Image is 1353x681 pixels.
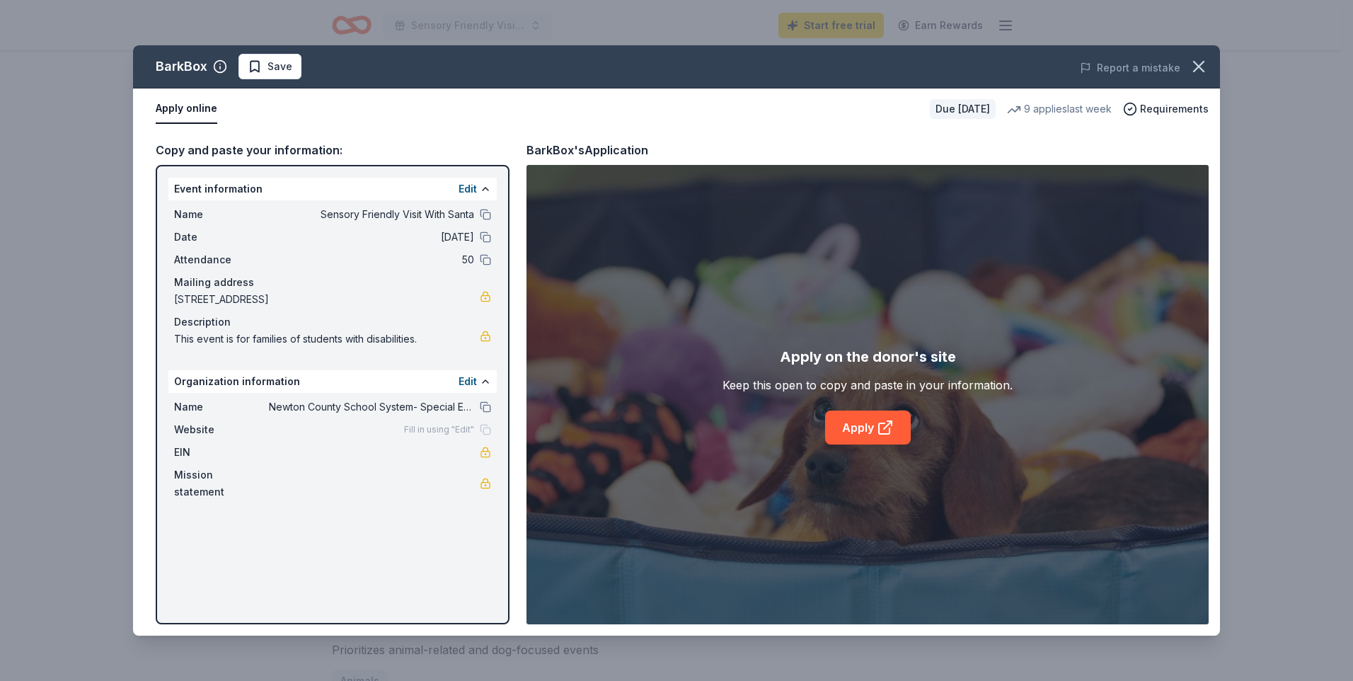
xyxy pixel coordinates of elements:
[459,181,477,198] button: Edit
[156,141,509,159] div: Copy and paste your information:
[238,54,301,79] button: Save
[780,345,956,368] div: Apply on the donor's site
[1123,101,1209,118] button: Requirements
[1007,101,1112,118] div: 9 applies last week
[459,373,477,390] button: Edit
[168,370,497,393] div: Organization information
[156,55,207,78] div: BarkBox
[174,251,269,268] span: Attendance
[267,58,292,75] span: Save
[526,141,648,159] div: BarkBox's Application
[269,206,474,223] span: Sensory Friendly Visit With Santa
[174,444,269,461] span: EIN
[930,99,996,119] div: Due [DATE]
[174,331,480,348] span: This event is for families of students with disabilities.
[174,206,269,223] span: Name
[174,291,480,308] span: [STREET_ADDRESS]
[174,399,269,416] span: Name
[825,411,911,445] a: Apply
[174,467,269,500] span: Mission statement
[269,399,474,416] span: Newton County School System- Special Education Department
[722,377,1013,394] div: Keep this open to copy and paste in your information.
[269,229,474,246] span: [DATE]
[174,229,269,246] span: Date
[404,424,474,435] span: Fill in using "Edit"
[156,94,217,124] button: Apply online
[174,421,269,438] span: Website
[174,314,491,331] div: Description
[168,178,497,200] div: Event information
[1140,101,1209,118] span: Requirements
[174,274,491,291] div: Mailing address
[269,251,474,268] span: 50
[1080,59,1180,76] button: Report a mistake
